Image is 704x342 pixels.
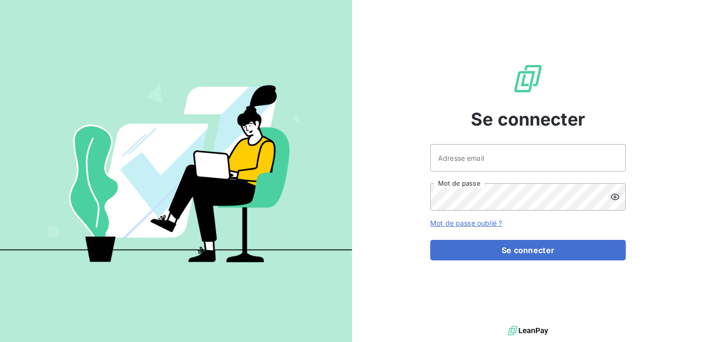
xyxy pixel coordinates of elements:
a: Mot de passe oublié ? [430,219,502,227]
span: Se connecter [471,106,585,132]
input: placeholder [430,144,626,171]
img: logo [508,323,548,338]
img: Logo LeanPay [512,63,544,94]
button: Se connecter [430,240,626,260]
